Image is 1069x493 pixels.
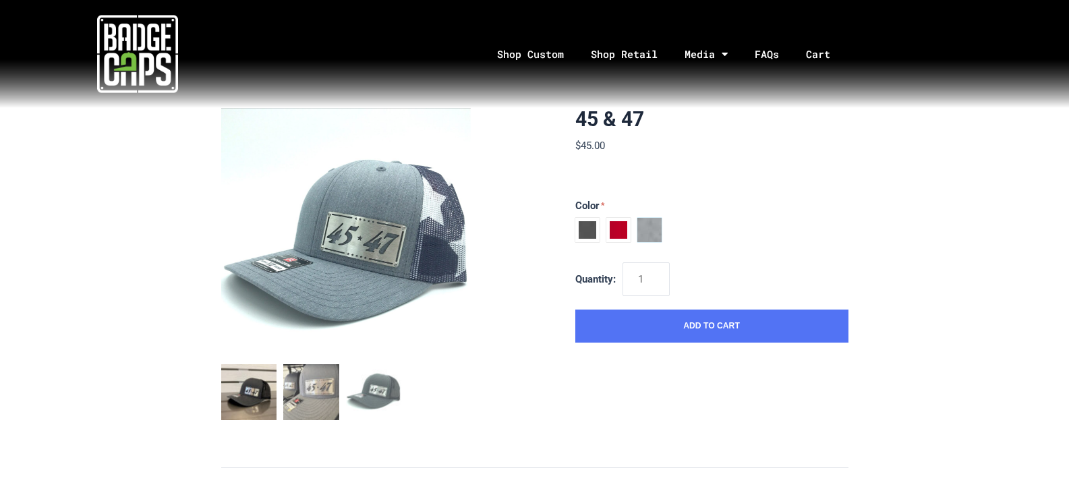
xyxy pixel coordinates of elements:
[792,19,861,90] a: Cart
[575,273,616,285] span: Quantity:
[575,198,848,214] span: Color
[741,19,792,90] a: FAQs
[221,108,471,357] img: 45&47-HE
[97,13,178,94] img: badgecaps white logo with green acccent
[1002,428,1069,493] iframe: Chat Widget
[283,364,339,420] button: mark as featured image
[575,140,605,152] span: $45.00
[346,364,402,420] button: mark as featured image
[671,19,741,90] a: Media
[575,310,848,343] button: Add to Cart
[221,364,277,420] img: Trump 45 & 47 Metal Hat
[484,19,577,90] a: Shop Custom
[283,364,339,420] img: Trump 45 & 47 Metal Hat
[221,364,277,420] button: mark as featured image
[275,19,1069,90] nav: Menu
[577,19,671,90] a: Shop Retail
[575,108,848,131] h1: 45 & 47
